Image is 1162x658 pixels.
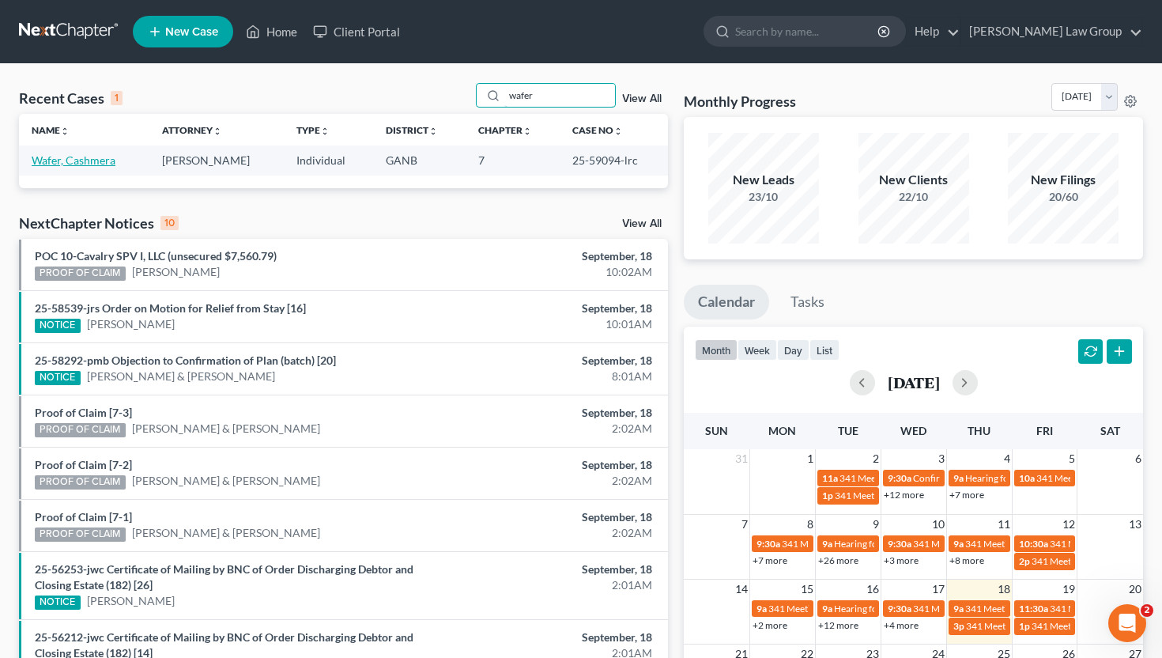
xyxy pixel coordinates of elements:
span: 15 [799,580,815,599]
div: New Leads [708,171,819,189]
i: unfold_more [213,127,222,136]
div: PROOF OF CLAIM [35,528,126,542]
div: 2:02AM [457,473,652,489]
span: 10:30a [1019,538,1048,550]
div: 1 [111,91,123,105]
a: View All [622,218,662,229]
a: [PERSON_NAME] [132,264,220,280]
a: +4 more [884,619,919,631]
span: 11 [996,515,1012,534]
input: Search by name... [504,84,615,107]
span: 5 [1067,449,1077,468]
td: GANB [373,146,466,175]
a: Help [907,17,960,46]
div: NextChapter Notices [19,214,179,233]
span: 341 Meeting for [PERSON_NAME] [839,472,982,484]
span: 9:30a [888,603,911,615]
div: September, 18 [457,301,652,316]
span: 341 Meeting for [PERSON_NAME] [768,603,911,615]
span: New Case [165,26,218,38]
span: 9a [953,538,964,550]
a: [PERSON_NAME] Law Group [961,17,1142,46]
span: 7 [740,515,749,534]
a: Home [238,17,305,46]
span: 9:30a [888,538,911,550]
div: September, 18 [457,457,652,473]
span: 12 [1061,515,1077,534]
span: 14 [734,580,749,599]
span: 10 [930,515,946,534]
i: unfold_more [320,127,330,136]
a: Wafer, Cashmera [32,153,115,167]
div: NOTICE [35,596,81,610]
div: 2:02AM [457,525,652,541]
div: September, 18 [457,405,652,421]
span: 341 Meeting for [PERSON_NAME] [965,538,1107,550]
i: unfold_more [60,127,70,136]
a: +8 more [949,554,984,566]
span: 3p [953,620,964,632]
span: 16 [865,580,881,599]
span: 1p [822,490,833,501]
span: 8 [805,515,815,534]
span: Sat [1100,424,1120,437]
a: 25-56253-jwc Certificate of Mailing by BNC of Order Discharging Debtor and Closing Estate (182) [26] [35,562,413,592]
div: NOTICE [35,319,81,333]
span: 9a [756,603,767,615]
span: 11a [822,472,838,484]
td: 25-59094-lrc [560,146,668,175]
a: [PERSON_NAME] & [PERSON_NAME] [132,525,320,541]
span: 11:30a [1019,603,1048,615]
span: 341 Meeting for [PERSON_NAME] & [PERSON_NAME] [782,538,1008,550]
span: 17 [930,580,946,599]
span: 6 [1134,449,1143,468]
span: 1 [805,449,815,468]
a: +7 more [949,489,984,501]
div: 2:02AM [457,421,652,437]
span: Hearing for [PERSON_NAME] [834,603,957,615]
h2: [DATE] [888,374,940,391]
div: September, 18 [457,509,652,525]
input: Search by name... [735,17,880,46]
a: +2 more [753,619,787,631]
div: PROOF OF CLAIM [35,267,126,281]
div: September, 18 [457,248,652,264]
h3: Monthly Progress [684,92,796,111]
div: 8:01AM [457,369,652,384]
div: 2:01AM [457,577,652,593]
span: 1p [1019,620,1030,632]
span: Hearing for Kannathaporn [PERSON_NAME] [965,472,1151,484]
span: Tue [838,424,858,437]
a: 25-58539-jrs Order on Motion for Relief from Stay [16] [35,301,306,315]
button: list [809,339,839,361]
span: 3 [937,449,946,468]
iframe: Intercom live chat [1108,604,1146,642]
div: New Clients [858,171,969,189]
span: 9a [822,538,832,550]
a: +12 more [818,619,858,631]
div: PROOF OF CLAIM [35,423,126,437]
a: Client Portal [305,17,408,46]
a: Case Nounfold_more [572,124,623,136]
span: 2 [871,449,881,468]
a: Proof of Claim [7-1] [35,510,132,524]
td: Individual [284,146,372,175]
span: 19 [1061,580,1077,599]
a: View All [622,93,662,104]
div: 20/60 [1008,189,1119,205]
span: Thu [968,424,990,437]
a: +3 more [884,554,919,566]
i: unfold_more [613,127,623,136]
span: Hearing for [PERSON_NAME] [834,538,957,550]
div: 23/10 [708,189,819,205]
a: Tasks [776,285,839,320]
a: Nameunfold_more [32,124,70,136]
div: 10:02AM [457,264,652,280]
i: unfold_more [523,127,532,136]
a: [PERSON_NAME] & [PERSON_NAME] [132,421,320,437]
div: September, 18 [457,353,652,369]
span: 13 [1127,515,1143,534]
i: unfold_more [428,127,438,136]
span: 9 [871,515,881,534]
a: Attorneyunfold_more [162,124,222,136]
